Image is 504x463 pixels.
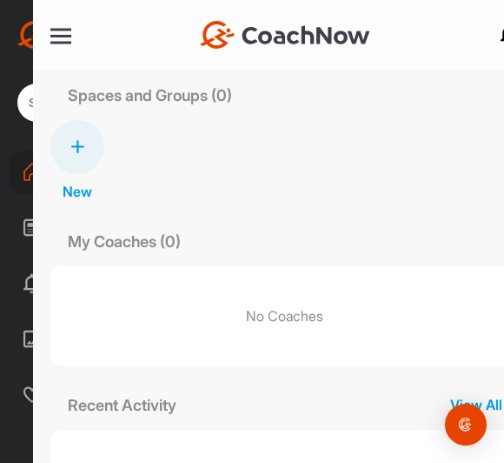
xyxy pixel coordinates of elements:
[17,21,188,49] img: CoachNow
[10,373,253,417] div: Support & FAQ
[17,84,56,122] div: SH
[50,84,249,107] p: Spaces and Groups (0)
[50,393,194,417] p: Recent Activity
[200,21,370,49] img: CoachNow
[63,181,92,202] p: New
[10,151,253,194] div: Home
[50,230,198,253] p: My Coaches (0)
[10,262,253,305] div: Activity
[10,206,253,250] div: Feed
[10,318,253,361] div: Library
[445,404,487,446] div: Open Intercom Messenger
